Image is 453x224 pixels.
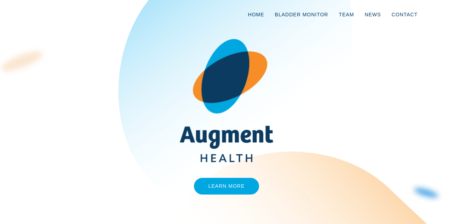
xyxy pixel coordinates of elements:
[243,3,270,26] a: Home
[386,3,423,26] a: Contact
[333,3,359,26] a: Team
[30,12,58,19] img: logo
[174,39,279,162] img: AugmentHealth_FullColor_Transparent.png
[194,178,259,195] a: Learn More
[270,3,334,26] a: Bladder Monitor
[359,3,386,26] a: News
